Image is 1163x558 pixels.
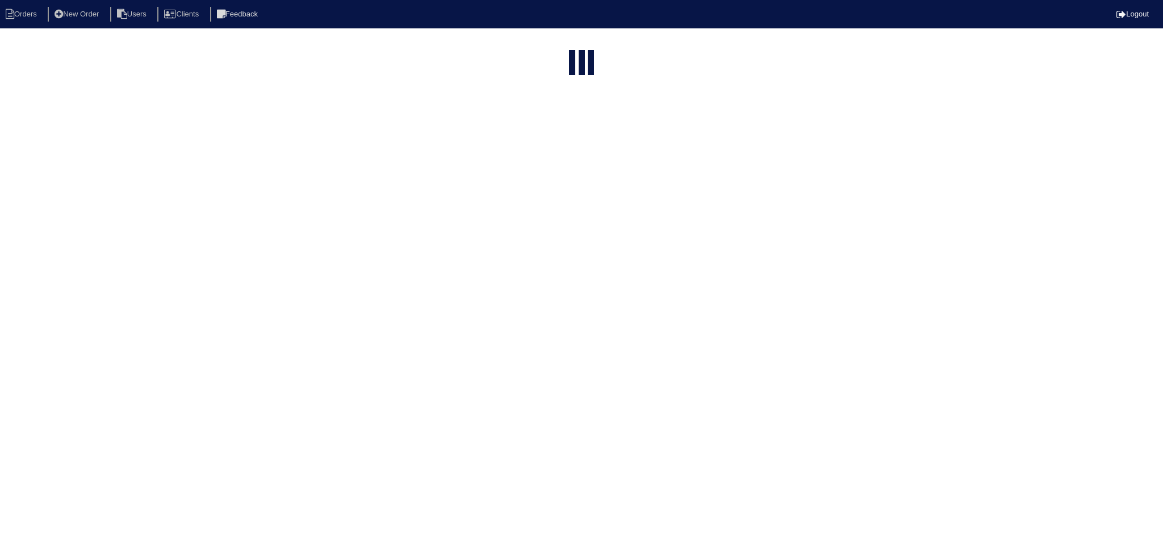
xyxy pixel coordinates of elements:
a: Users [110,10,156,18]
li: Feedback [210,7,267,22]
a: Clients [157,10,208,18]
div: loading... [579,50,585,77]
a: Logout [1116,10,1149,18]
li: New Order [48,7,108,22]
a: New Order [48,10,108,18]
li: Clients [157,7,208,22]
li: Users [110,7,156,22]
